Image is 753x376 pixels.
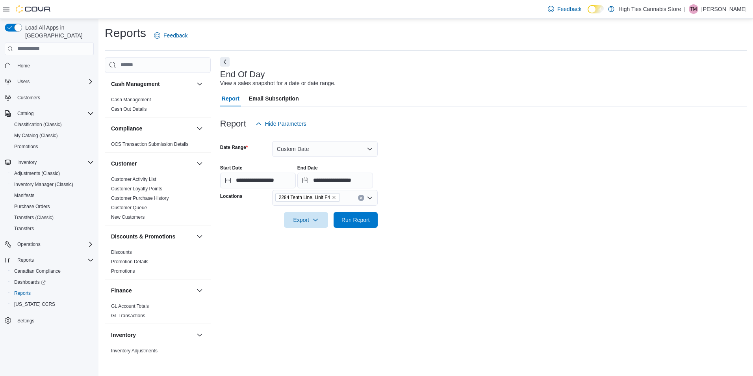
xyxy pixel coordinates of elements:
span: Customers [17,95,40,101]
span: Report [222,91,239,106]
p: High Ties Cannabis Store [618,4,681,14]
button: Manifests [8,190,97,201]
h3: Compliance [111,125,142,132]
span: Home [14,61,94,71]
a: OCS Transaction Submission Details [111,141,189,147]
span: Operations [14,240,94,249]
button: Customers [2,92,97,103]
span: Hide Parameters [265,120,306,128]
div: Cash Management [105,95,211,117]
div: Theresa Morgan [689,4,698,14]
a: Inventory Adjustments [111,348,158,354]
span: Transfers (Classic) [11,213,94,222]
span: Reports [17,257,34,263]
span: Dashboards [14,279,46,285]
span: Adjustments (Classic) [14,170,60,177]
span: Inventory [14,158,94,167]
a: Customer Loyalty Points [111,186,162,192]
button: Customer [111,160,193,168]
h3: End Of Day [220,70,265,79]
button: Finance [195,286,204,295]
input: Press the down key to open a popover containing a calendar. [220,173,296,188]
button: Cash Management [195,79,204,89]
button: Inventory [2,157,97,168]
h3: Finance [111,287,132,294]
label: Date Range [220,144,248,151]
button: Operations [2,239,97,250]
span: Email Subscription [249,91,299,106]
span: GL Transactions [111,313,145,319]
span: Transfers [11,224,94,233]
label: End Date [297,165,318,171]
span: Inventory Manager (Classic) [11,180,94,189]
button: Inventory [14,158,40,167]
input: Dark Mode [588,5,604,13]
span: 2284 Tenth Line, Unit F4 [279,194,330,201]
a: Customers [14,93,43,102]
a: Cash Management [111,97,151,102]
button: Remove 2284 Tenth Line, Unit F4 from selection in this group [332,195,336,200]
h3: Customer [111,160,137,168]
a: [US_STATE] CCRS [11,300,58,309]
button: Inventory Manager (Classic) [8,179,97,190]
a: Customer Purchase History [111,195,169,201]
h3: Inventory [111,331,136,339]
button: Clear input [358,195,364,201]
span: Customer Loyalty Points [111,186,162,192]
button: Settings [2,315,97,326]
button: Customer [195,159,204,168]
a: Adjustments (Classic) [11,169,63,178]
a: Dashboards [11,277,49,287]
label: Start Date [220,165,243,171]
button: Compliance [111,125,193,132]
span: Dashboards [11,277,94,287]
span: Transfers (Classic) [14,214,54,221]
span: Purchase Orders [11,202,94,211]
p: | [684,4,686,14]
button: Custom Date [272,141,378,157]
span: Customer Queue [111,205,147,211]
label: Locations [220,193,243,199]
span: Catalog [14,109,94,118]
span: Manifests [14,192,34,199]
a: Feedback [151,28,191,43]
span: Reports [14,255,94,265]
a: Home [14,61,33,71]
span: Run Report [341,216,370,224]
h1: Reports [105,25,146,41]
a: Transfers [11,224,37,233]
button: Adjustments (Classic) [8,168,97,179]
a: Discounts [111,249,132,255]
span: Home [17,63,30,69]
input: Press the down key to open a popover containing a calendar. [297,173,373,188]
a: GL Transactions [111,313,145,318]
button: Reports [2,255,97,266]
button: Next [220,57,230,67]
a: Reports [11,289,34,298]
a: Promotions [111,268,135,274]
button: Promotions [8,141,97,152]
button: Operations [14,240,44,249]
span: Cash Management [111,97,151,103]
button: Hide Parameters [252,116,310,132]
div: View a sales snapshot for a date or date range. [220,79,336,87]
span: Purchase Orders [14,203,50,210]
span: Feedback [163,32,187,39]
a: Feedback [545,1,584,17]
a: Manifests [11,191,37,200]
button: Export [284,212,328,228]
div: Compliance [105,140,211,152]
button: Run Report [334,212,378,228]
span: Adjustments (Classic) [11,169,94,178]
a: Canadian Compliance [11,266,64,276]
div: Customer [105,175,211,225]
a: GL Account Totals [111,303,149,309]
span: Reports [14,290,31,296]
a: Cash Out Details [111,106,147,112]
span: Users [14,77,94,86]
span: Inventory Manager (Classic) [14,181,73,188]
a: Promotions [11,142,41,151]
span: Canadian Compliance [11,266,94,276]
